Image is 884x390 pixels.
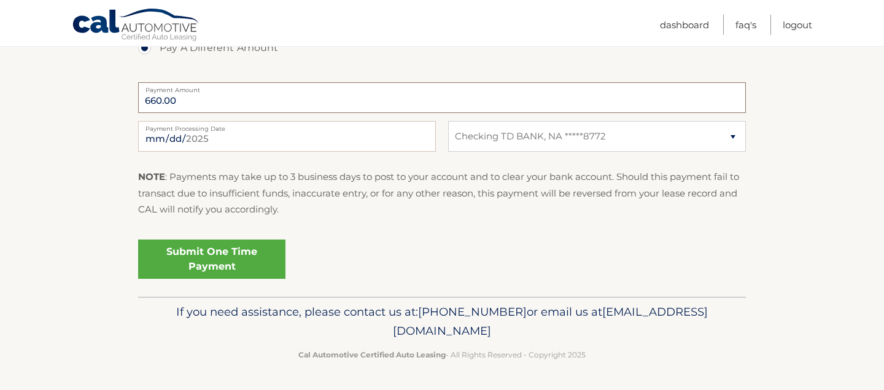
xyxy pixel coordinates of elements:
p: : Payments may take up to 3 business days to post to your account and to clear your bank account.... [138,169,746,217]
strong: NOTE [138,171,165,182]
label: Pay A Different Amount [138,36,746,60]
p: If you need assistance, please contact us at: or email us at [146,302,738,341]
input: Payment Amount [138,82,746,113]
span: [PHONE_NUMBER] [418,305,527,319]
a: Submit One Time Payment [138,240,285,279]
label: Payment Amount [138,82,746,92]
input: Payment Date [138,121,436,152]
a: Cal Automotive [72,8,201,44]
a: FAQ's [735,15,756,35]
a: Dashboard [660,15,709,35]
strong: Cal Automotive Certified Auto Leasing [298,350,446,359]
a: Logout [783,15,812,35]
p: - All Rights Reserved - Copyright 2025 [146,348,738,361]
label: Payment Processing Date [138,121,436,131]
